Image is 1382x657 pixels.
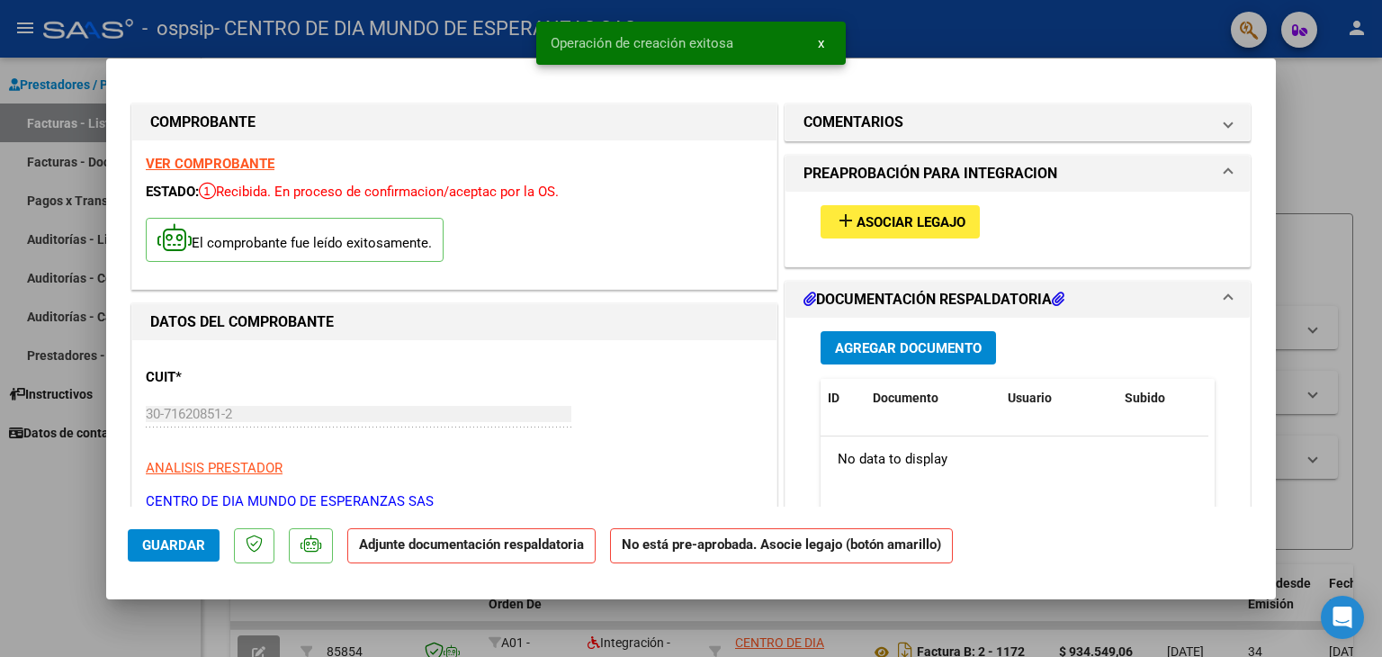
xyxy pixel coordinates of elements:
[857,214,965,230] span: Asociar Legajo
[828,391,839,405] span: ID
[359,536,584,553] strong: Adjunte documentación respaldatoria
[199,184,559,200] span: Recibida. En proceso de confirmacion/aceptac por la OS.
[128,529,220,562] button: Guardar
[821,205,980,238] button: Asociar Legajo
[803,289,1064,310] h1: DOCUMENTACIÓN RESPALDATORIA
[803,27,839,59] button: x
[146,491,763,512] p: CENTRO DE DIA MUNDO DE ESPERANZAS SAS
[785,192,1250,266] div: PREAPROBACIÓN PARA INTEGRACION
[1008,391,1052,405] span: Usuario
[866,379,1001,418] datatable-header-cell: Documento
[785,104,1250,140] mat-expansion-panel-header: COMENTARIOS
[1125,391,1165,405] span: Subido
[803,112,903,133] h1: COMENTARIOS
[146,367,331,388] p: CUIT
[142,537,205,553] span: Guardar
[610,528,953,563] strong: No está pre-aprobada. Asocie legajo (botón amarillo)
[785,282,1250,318] mat-expansion-panel-header: DOCUMENTACIÓN RESPALDATORIA
[818,35,824,51] span: x
[146,156,274,172] a: VER COMPROBANTE
[146,218,444,262] p: El comprobante fue leído exitosamente.
[1321,596,1364,639] div: Open Intercom Messenger
[821,379,866,418] datatable-header-cell: ID
[146,184,199,200] span: ESTADO:
[150,113,256,130] strong: COMPROBANTE
[873,391,938,405] span: Documento
[146,460,283,476] span: ANALISIS PRESTADOR
[821,436,1208,481] div: No data to display
[551,34,733,52] span: Operación de creación exitosa
[835,210,857,231] mat-icon: add
[821,331,996,364] button: Agregar Documento
[835,340,982,356] span: Agregar Documento
[1001,379,1117,418] datatable-header-cell: Usuario
[150,313,334,330] strong: DATOS DEL COMPROBANTE
[1117,379,1207,418] datatable-header-cell: Subido
[803,163,1057,184] h1: PREAPROBACIÓN PARA INTEGRACION
[785,156,1250,192] mat-expansion-panel-header: PREAPROBACIÓN PARA INTEGRACION
[1207,379,1297,418] datatable-header-cell: Acción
